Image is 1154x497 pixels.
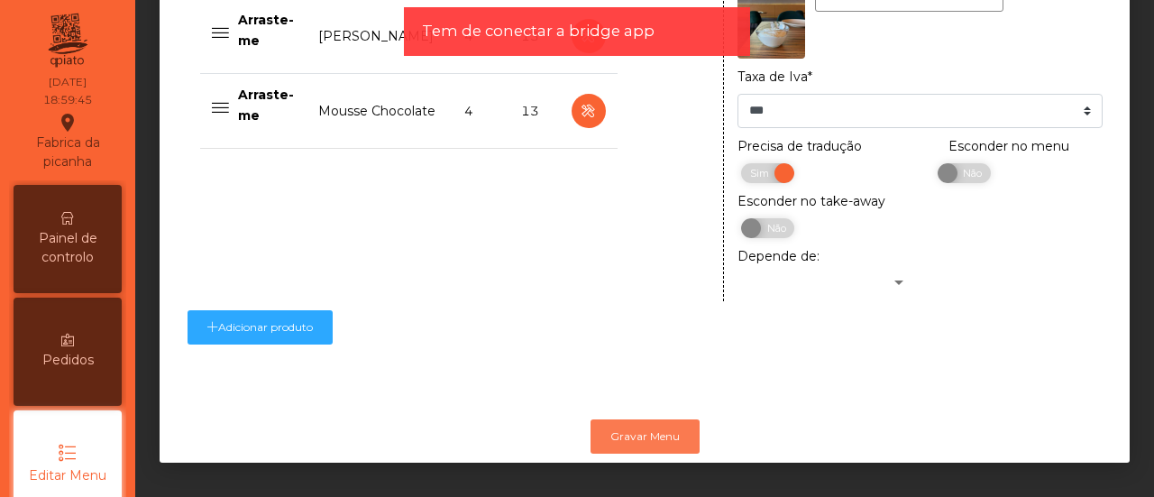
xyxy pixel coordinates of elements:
button: Adicionar produto [188,310,333,345]
label: Depende de: [737,247,820,266]
td: 13 [510,74,560,149]
td: Mousse Chocolate [307,74,453,149]
img: qpiato [45,9,89,72]
span: Tem de conectar a bridge app [422,20,655,42]
p: Arraste-me [238,85,297,125]
td: 4 [453,74,510,149]
div: [DATE] [49,74,87,90]
label: Precisa de tradução [737,137,862,156]
span: Painel de controlo [18,229,117,267]
label: Esconder no menu [948,137,1069,156]
span: Sim [739,163,784,183]
span: Editar Menu [29,466,106,485]
span: Não [948,163,993,183]
div: 18:59:45 [43,92,92,108]
div: Fabrica da picanha [14,112,121,171]
p: Arraste-me [238,10,297,51]
label: Taxa de Iva* [737,68,812,87]
span: Pedidos [42,351,94,370]
i: location_on [57,112,78,133]
button: Gravar Menu [591,419,700,454]
span: Não [751,218,796,238]
label: Esconder no take-away [737,192,885,211]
